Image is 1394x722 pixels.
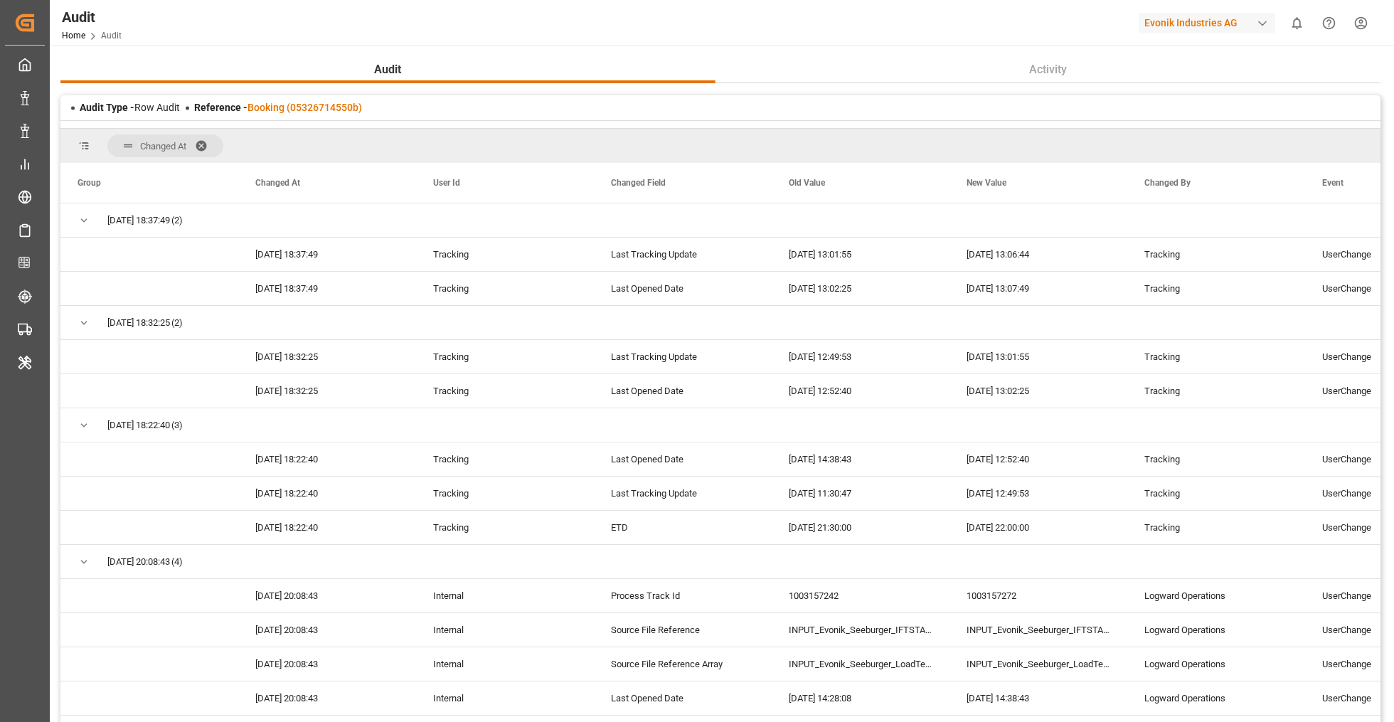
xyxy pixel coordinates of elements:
div: Tracking [1127,238,1305,271]
div: [DATE] 12:49:53 [949,477,1127,510]
div: [DATE] 13:01:55 [772,238,949,271]
div: ETD [594,511,772,544]
span: Group [78,178,101,188]
span: (2) [171,307,183,339]
div: [DATE] 18:32:25 [238,340,416,373]
div: Tracking [416,272,594,305]
span: Old Value [789,178,825,188]
span: Changed Field [611,178,666,188]
span: [DATE] 18:32:25 [107,307,170,339]
div: [DATE] 22:00:00 [949,511,1127,544]
div: Source File Reference Array [594,647,772,681]
span: Changed At [255,178,300,188]
span: [DATE] 20:08:43 [107,546,170,578]
div: Tracking [1127,442,1305,476]
div: Tracking [416,238,594,271]
div: [DATE] 18:22:40 [238,477,416,510]
div: [DATE] 12:49:53 [772,340,949,373]
span: Reference - [194,102,362,113]
div: Tracking [1127,477,1305,510]
div: Last Tracking Update [594,238,772,271]
div: Last Opened Date [594,272,772,305]
div: [DATE] 12:52:40 [949,442,1127,476]
div: [DATE] 13:06:44 [949,238,1127,271]
div: Logward Operations [1127,681,1305,715]
div: Last Opened Date [594,681,772,715]
span: (2) [171,204,183,237]
div: [DATE] 13:02:25 [949,374,1127,408]
div: Evonik Industries AG [1139,13,1275,33]
div: [DATE] 20:08:43 [238,681,416,715]
div: Row Audit [80,100,180,115]
div: Logward Operations [1127,613,1305,647]
div: [DATE] 12:52:40 [772,374,949,408]
div: [DATE] 13:02:25 [772,272,949,305]
div: [DATE] 18:22:40 [238,511,416,544]
div: [DATE] 11:30:47 [772,477,949,510]
div: INPUT_Evonik_Seeburger_IFTSTA_1003157242_20250918162653332.edi [772,613,949,647]
span: New Value [967,178,1006,188]
div: 1003157272 [949,579,1127,612]
div: [DATE] 14:38:43 [949,681,1127,715]
div: Source File Reference [594,613,772,647]
button: Help Center [1313,7,1345,39]
span: [DATE] 18:22:40 [107,409,170,442]
div: Last Tracking Update [594,340,772,373]
div: [DATE] 18:37:49 [238,272,416,305]
div: Last Tracking Update [594,477,772,510]
div: [DATE] 18:32:25 [238,374,416,408]
button: Audit [60,56,715,83]
div: [DATE] 14:28:08 [772,681,949,715]
div: INPUT_Evonik_Seeburger_LoadTenderOcean_1003123897_20250908083204186.xml,INPUT_Evonik_Seeburger_IF... [949,647,1127,681]
div: Internal [416,681,594,715]
div: [DATE] 21:30:00 [772,511,949,544]
div: Process Track Id [594,579,772,612]
div: Tracking [416,374,594,408]
a: Home [62,31,85,41]
span: Changed By [1144,178,1191,188]
div: Internal [416,647,594,681]
div: Audit [62,6,122,28]
div: Tracking [1127,272,1305,305]
div: [DATE] 18:22:40 [238,442,416,476]
span: Audit Type - [80,102,134,113]
span: [DATE] 18:37:49 [107,204,170,237]
div: Tracking [1127,374,1305,408]
div: INPUT_Evonik_Seeburger_IFTSTA_1003157272_20250918163709712.edi [949,613,1127,647]
div: Logward Operations [1127,579,1305,612]
div: Tracking [416,340,594,373]
div: [DATE] 13:07:49 [949,272,1127,305]
span: Event [1322,178,1344,188]
div: [DATE] 20:08:43 [238,579,416,612]
div: 1003157242 [772,579,949,612]
button: Activity [715,56,1381,83]
div: [DATE] 20:08:43 [238,613,416,647]
a: Booking (05326714550b) [248,102,362,113]
div: Tracking [1127,511,1305,544]
div: Last Opened Date [594,374,772,408]
div: Last Opened Date [594,442,772,476]
button: show 0 new notifications [1281,7,1313,39]
div: Internal [416,579,594,612]
div: Internal [416,613,594,647]
div: Tracking [416,477,594,510]
span: Audit [368,61,407,78]
span: Activity [1023,61,1073,78]
div: [DATE] 20:08:43 [238,647,416,681]
button: Evonik Industries AG [1139,9,1281,36]
div: [DATE] 13:01:55 [949,340,1127,373]
div: Tracking [416,442,594,476]
span: Changed At [140,141,186,152]
span: User Id [433,178,460,188]
div: [DATE] 14:38:43 [772,442,949,476]
div: INPUT_Evonik_Seeburger_LoadTenderOcean_1003123897_20250908083204186.xml,INPUT_Evonik_Seeburger_IF... [772,647,949,681]
span: (3) [171,409,183,442]
span: (4) [171,546,183,578]
div: [DATE] 18:37:49 [238,238,416,271]
div: Logward Operations [1127,647,1305,681]
div: Tracking [1127,340,1305,373]
div: Tracking [416,511,594,544]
